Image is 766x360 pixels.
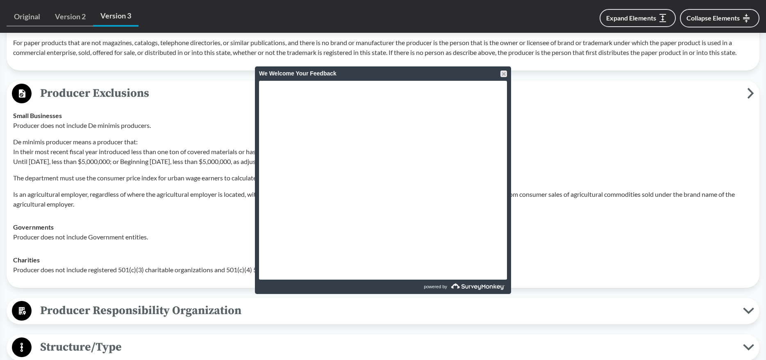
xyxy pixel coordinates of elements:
[13,173,753,183] p: The department must use the consumer price index for urban wage earners to calculate the annual r...
[9,301,757,321] button: Producer Responsibility Organization
[9,83,757,104] button: Producer Exclusions
[13,189,753,209] p: Is an agricultural employer, regardless of where the agricultural employer is located, with less ...
[32,301,743,320] span: Producer Responsibility Organization
[13,232,753,242] p: Producer does not include Government entities.
[7,7,48,26] a: Original
[93,7,139,27] a: Version 3
[13,112,62,119] strong: Small Businesses
[13,256,40,264] strong: Charities
[32,338,743,356] span: Structure/Type
[48,7,93,26] a: Version 2
[32,84,747,103] span: Producer Exclusions
[9,337,757,358] button: Structure/Type
[13,38,753,57] p: For paper products that are not magazines, catalogs, telephone directories, or similar publicatio...
[259,66,507,81] div: We Welcome Your Feedback
[13,223,54,231] strong: Governments
[600,9,676,27] button: Expand Elements
[13,137,753,166] p: De minimis producer means a producer that: In their most recent fiscal year introduced less than ...
[384,280,507,294] a: powered by
[13,121,753,130] p: Producer does not include De minimis producers.
[424,280,447,294] span: powered by
[13,265,753,275] p: Producer does not include registered 501(c)(3) charitable organizations and 501(c)(4) 5social wel...
[680,9,759,27] button: Collapse Elements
